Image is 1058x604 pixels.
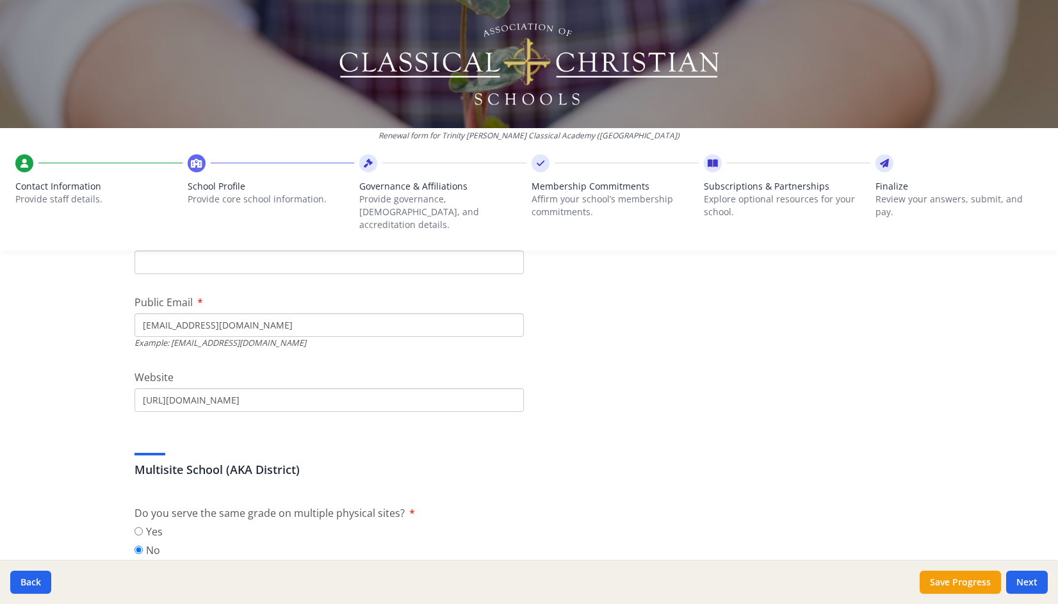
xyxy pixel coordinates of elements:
[134,543,163,558] label: No
[15,193,183,206] p: Provide staff details.
[134,524,163,539] label: Yes
[875,180,1043,193] span: Finalize
[920,571,1001,594] button: Save Progress
[134,546,143,554] input: No
[359,193,526,231] p: Provide governance, [DEMOGRAPHIC_DATA], and accreditation details.
[338,19,721,109] img: Logo
[188,180,355,193] span: School Profile
[15,180,183,193] span: Contact Information
[875,193,1043,218] p: Review your answers, submit, and pay.
[134,506,405,520] span: Do you serve the same grade on multiple physical sites?
[532,180,699,193] span: Membership Commitments
[134,370,174,384] span: Website
[134,527,143,535] input: Yes
[532,193,699,218] p: Affirm your school’s membership commitments.
[1006,571,1048,594] button: Next
[704,180,871,193] span: Subscriptions & Partnerships
[704,193,871,218] p: Explore optional resources for your school.
[10,571,51,594] button: Back
[359,180,526,193] span: Governance & Affiliations
[134,461,924,478] h3: Multisite School (AKA District)
[134,337,524,349] div: Example: [EMAIL_ADDRESS][DOMAIN_NAME]
[134,295,193,309] span: Public Email
[188,193,355,206] p: Provide core school information.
